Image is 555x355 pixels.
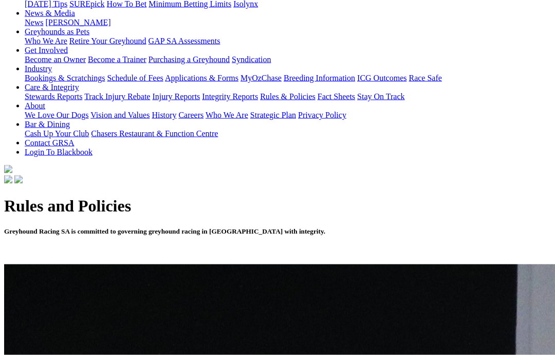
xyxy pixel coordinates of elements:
[409,74,441,82] a: Race Safe
[357,74,406,82] a: ICG Outcomes
[45,18,110,27] a: [PERSON_NAME]
[318,92,355,101] a: Fact Sheets
[4,197,551,216] h1: Rules and Policies
[84,92,150,101] a: Track Injury Rebate
[25,129,89,138] a: Cash Up Your Club
[88,55,146,64] a: Become a Trainer
[25,64,52,73] a: Industry
[25,18,551,27] div: News & Media
[4,165,12,173] img: logo-grsa-white.png
[298,111,346,119] a: Privacy Policy
[25,37,551,46] div: Greyhounds as Pets
[25,111,551,120] div: About
[25,111,88,119] a: We Love Our Dogs
[91,129,218,138] a: Chasers Restaurant & Function Centre
[152,92,200,101] a: Injury Reports
[25,120,70,129] a: Bar & Dining
[107,74,163,82] a: Schedule of Fees
[25,55,86,64] a: Become an Owner
[206,111,248,119] a: Who We Are
[69,37,146,45] a: Retire Your Greyhound
[25,138,74,147] a: Contact GRSA
[25,74,551,83] div: Industry
[25,9,75,17] a: News & Media
[25,101,45,110] a: About
[25,37,67,45] a: Who We Are
[25,129,551,138] div: Bar & Dining
[232,55,271,64] a: Syndication
[25,74,105,82] a: Bookings & Scratchings
[149,55,230,64] a: Purchasing a Greyhound
[90,111,150,119] a: Vision and Values
[14,175,23,184] img: twitter.svg
[357,92,404,101] a: Stay On Track
[4,227,551,236] h5: Greyhound Racing SA is committed to governing greyhound racing in [GEOGRAPHIC_DATA] with integrity.
[4,175,12,184] img: facebook.svg
[240,74,282,82] a: MyOzChase
[25,46,68,55] a: Get Involved
[202,92,258,101] a: Integrity Reports
[149,37,220,45] a: GAP SA Assessments
[25,148,92,156] a: Login To Blackbook
[178,111,203,119] a: Careers
[25,92,551,101] div: Care & Integrity
[25,55,551,64] div: Get Involved
[284,74,355,82] a: Breeding Information
[25,27,89,36] a: Greyhounds as Pets
[25,83,79,92] a: Care & Integrity
[25,92,82,101] a: Stewards Reports
[165,74,238,82] a: Applications & Forms
[260,92,316,101] a: Rules & Policies
[25,18,43,27] a: News
[250,111,296,119] a: Strategic Plan
[152,111,176,119] a: History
